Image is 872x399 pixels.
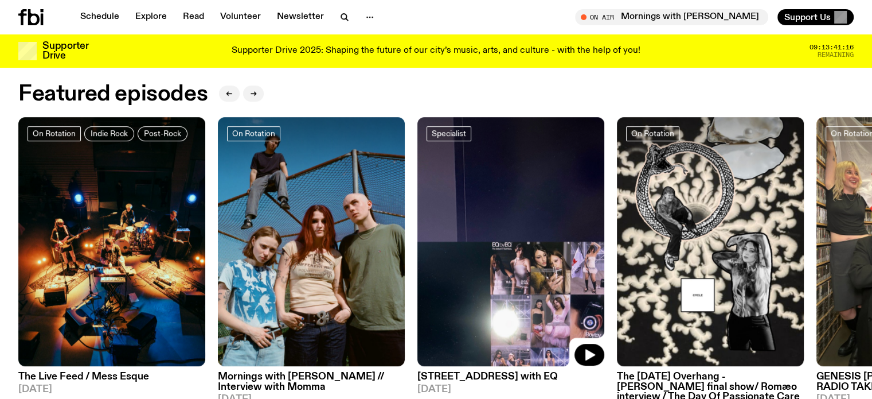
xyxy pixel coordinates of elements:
a: Schedule [73,9,126,25]
span: Post-Rock [144,129,181,138]
span: On Rotation [33,129,76,138]
button: Support Us [777,9,854,25]
span: Specialist [432,129,466,138]
button: On AirMornings with [PERSON_NAME] [575,9,768,25]
span: Remaining [818,52,854,58]
a: Post-Rock [138,126,187,141]
a: Explore [128,9,174,25]
a: Specialist [427,126,471,141]
h3: [STREET_ADDRESS] with EQ [417,372,604,382]
span: Support Us [784,12,831,22]
a: The Live Feed / Mess Esque[DATE] [18,366,205,394]
h3: The Live Feed / Mess Esque [18,372,205,382]
p: Supporter Drive 2025: Shaping the future of our city’s music, arts, and culture - with the help o... [232,46,640,56]
a: On Rotation [227,126,280,141]
a: On Rotation [626,126,679,141]
a: On Rotation [28,126,81,141]
h2: Featured episodes [18,84,208,104]
span: On Rotation [232,129,275,138]
span: Indie Rock [91,129,128,138]
span: [DATE] [18,385,205,394]
a: [STREET_ADDRESS] with EQ[DATE] [417,366,604,394]
span: [DATE] [417,385,604,394]
h3: Mornings with [PERSON_NAME] // Interview with Momma [218,372,405,392]
a: Indie Rock [84,126,134,141]
a: Volunteer [213,9,268,25]
a: Newsletter [270,9,331,25]
h3: Supporter Drive [42,41,88,61]
span: 09:13:41:16 [810,44,854,51]
a: Read [176,9,211,25]
span: On Rotation [631,129,674,138]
